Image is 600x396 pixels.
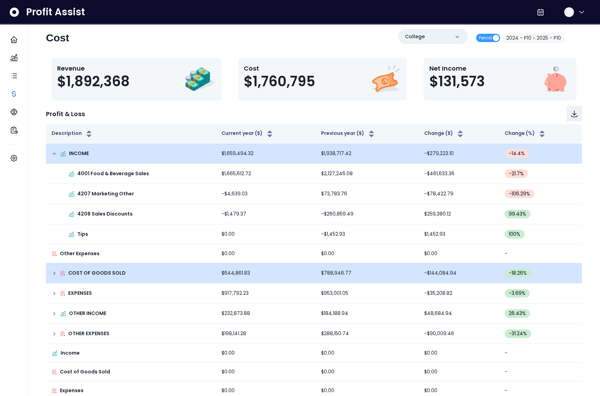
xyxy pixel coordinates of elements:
button: Change ($) [424,130,465,138]
span: $131,573 [429,73,484,90]
p: Net Income [429,64,484,73]
td: $73,783.76 [315,184,419,204]
td: $232,873.88 [216,304,315,324]
td: $0.00 [419,344,499,363]
td: $0.00 [315,363,419,381]
td: - [499,244,582,263]
td: -$78,422.79 [419,184,499,204]
td: $0.00 [216,363,315,381]
td: $0.00 [315,344,419,363]
td: -$260,859.49 [315,204,419,224]
td: -$1,479.37 [216,204,315,224]
p: Income [61,349,80,357]
span: $1,760,795 [244,73,315,90]
td: -$1,452.93 [315,224,419,244]
p: Tips [77,231,88,238]
p: 4208 Sales Discounts [77,210,133,218]
span: -21.7 % [509,170,524,177]
td: $0.00 [419,244,499,263]
td: $644,861.83 [216,263,315,283]
p: COST OF GOODS SOLD [68,269,126,277]
td: $48,684.94 [419,304,499,324]
p: Profit & Loss [46,109,85,119]
img: Revenue [185,64,216,95]
span: -31.24 % [509,330,527,337]
span: -14.4 % [509,150,525,157]
span: $1,892,368 [57,73,130,90]
button: Description [52,130,93,138]
span: Period [479,34,492,42]
p: Other Expenses [60,250,100,257]
td: $0.00 [419,363,499,381]
span: 99.43 % [509,210,526,218]
span: -18.26 % [509,269,527,277]
td: $288,150.74 [315,324,419,344]
td: $259,380.12 [419,204,499,224]
span: -106.29 % [509,190,530,197]
td: $1,665,612.72 [216,164,315,184]
p: EXPENSES [68,290,92,297]
td: $0.00 [216,224,315,244]
td: - [499,344,582,363]
td: $953,001.05 [315,283,419,304]
p: Cost [244,64,315,73]
p: Cost of Goods Sold [60,368,110,375]
button: 2024 - P10 ~ 2025 - P10 [503,33,564,43]
td: $198,141.28 [216,324,315,344]
h2: Cost [46,32,69,44]
p: College [405,33,425,40]
td: -$461,633.36 [419,164,499,184]
td: $788,946.77 [315,263,419,283]
p: 4001 Food & Beverage Sales [77,170,149,177]
td: $0.00 [216,244,315,263]
p: INCOME [69,150,89,157]
td: -$90,009.46 [419,324,499,344]
span: 26.43 % [509,310,526,317]
td: $2,127,246.08 [315,164,419,184]
td: $917,792.23 [216,283,315,304]
img: Net Income [539,64,571,95]
p: Expenses [60,387,84,394]
td: $184,188.94 [315,304,419,324]
img: Cost [370,64,401,95]
td: $0.00 [216,344,315,363]
p: Revenue [57,64,130,73]
td: $0.00 [315,244,419,263]
td: -$4,639.03 [216,184,315,204]
p: OTHER INCOME [69,310,106,317]
td: - [499,363,582,381]
p: 4207 Marketing Other [77,190,134,197]
td: $1,938,717.42 [315,144,419,164]
p: OTHER EXPENSES [68,330,109,337]
span: 100 % [509,231,520,238]
button: Previous year ($) [321,130,376,138]
td: -$144,084.94 [419,263,499,283]
td: $1,659,494.32 [216,144,315,164]
span: Profit Assist [26,6,85,18]
td: -$35,208.82 [419,283,499,304]
button: Change (%) [505,130,546,138]
button: Download [567,106,582,121]
button: Current year ($) [221,130,274,138]
span: -3.69 % [509,290,525,297]
td: $1,452.93 [419,224,499,244]
td: -$279,223.10 [419,144,499,164]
